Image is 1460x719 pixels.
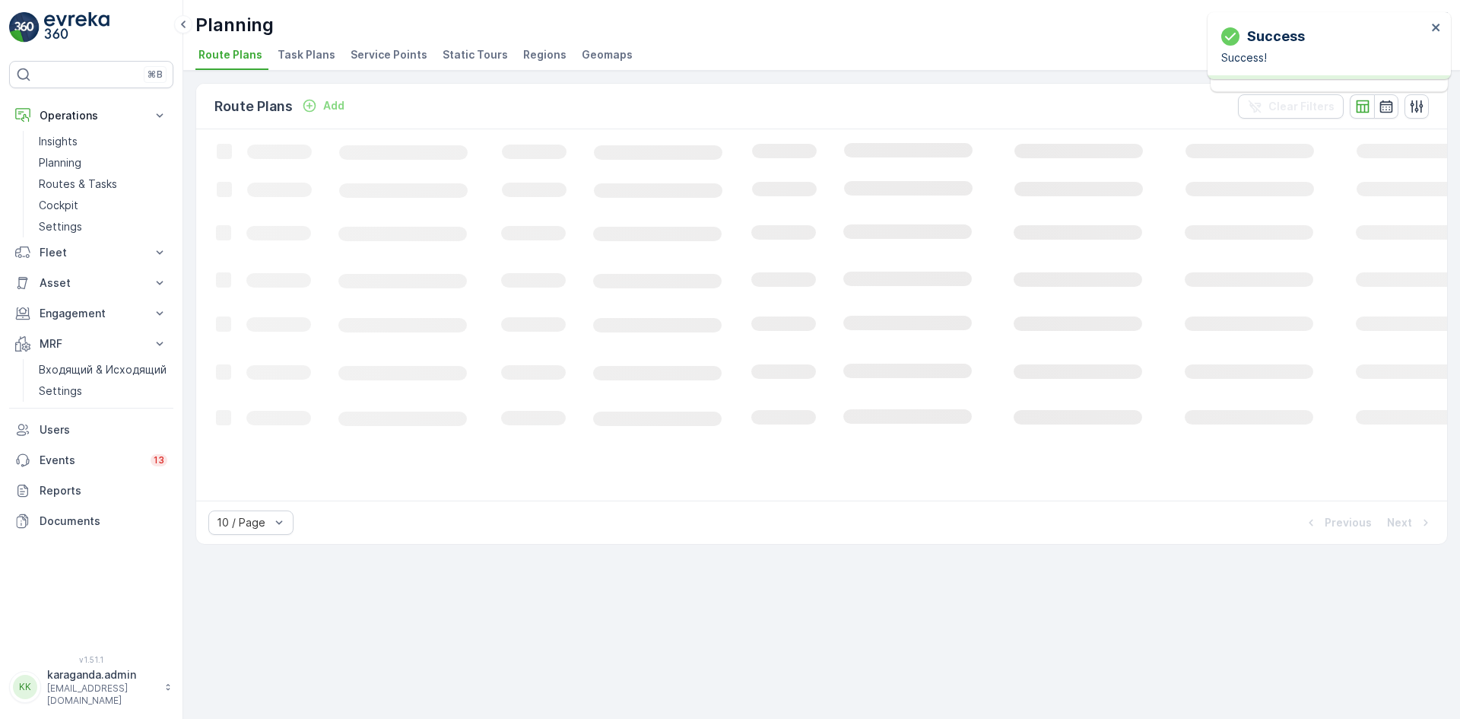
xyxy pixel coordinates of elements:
button: MRF [9,329,173,359]
button: Clear Filters [1238,94,1344,119]
a: Settings [33,216,173,237]
span: v 1.51.1 [9,655,173,664]
p: karaganda.admin [47,667,157,682]
p: Planning [39,155,81,170]
span: Route Plans [198,47,262,62]
p: Planning [195,13,274,37]
p: Route Plans [214,96,293,117]
a: Входящий & Исходящий [33,359,173,380]
a: Reports [9,476,173,506]
a: Events13 [9,445,173,476]
p: Asset [40,275,143,291]
span: Task Plans [278,47,335,62]
p: Events [40,453,141,468]
p: Входящий & Исходящий [39,362,167,377]
span: Static Tours [443,47,508,62]
p: Insights [39,134,78,149]
button: Engagement [9,298,173,329]
button: Previous [1302,514,1373,532]
p: Cockpit [39,198,78,213]
p: MRF [40,336,143,352]
button: KKkaraganda.admin[EMAIL_ADDRESS][DOMAIN_NAME] [9,667,173,707]
button: Add [296,97,351,115]
p: Documents [40,514,167,529]
button: close [1431,21,1442,36]
img: logo [9,12,40,43]
p: Users [40,422,167,437]
span: Service Points [351,47,427,62]
p: [EMAIL_ADDRESS][DOMAIN_NAME] [47,682,157,707]
span: Geomaps [582,47,633,62]
p: Fleet [40,245,143,260]
p: Success! [1221,50,1427,65]
a: Routes & Tasks [33,173,173,195]
div: KK [13,675,37,699]
a: Settings [33,380,173,402]
button: Operations [9,100,173,131]
p: ⌘B [148,68,163,81]
a: Insights [33,131,173,152]
button: Fleet [9,237,173,268]
p: Settings [39,219,82,234]
a: Documents [9,506,173,536]
p: Settings [39,383,82,399]
p: Add [323,98,344,113]
p: Engagement [40,306,143,321]
button: Next [1385,514,1435,532]
p: 13 [154,454,164,466]
p: Clear Filters [1268,99,1335,114]
span: Regions [523,47,567,62]
a: Users [9,415,173,445]
p: Operations [40,108,143,123]
button: Asset [9,268,173,298]
a: Cockpit [33,195,173,216]
a: Planning [33,152,173,173]
p: Routes & Tasks [39,177,117,192]
p: Next [1387,515,1412,530]
p: Success [1247,26,1305,47]
img: logo_light-DOdMpM7g.png [44,12,109,43]
p: Previous [1325,515,1372,530]
p: Reports [40,483,167,498]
